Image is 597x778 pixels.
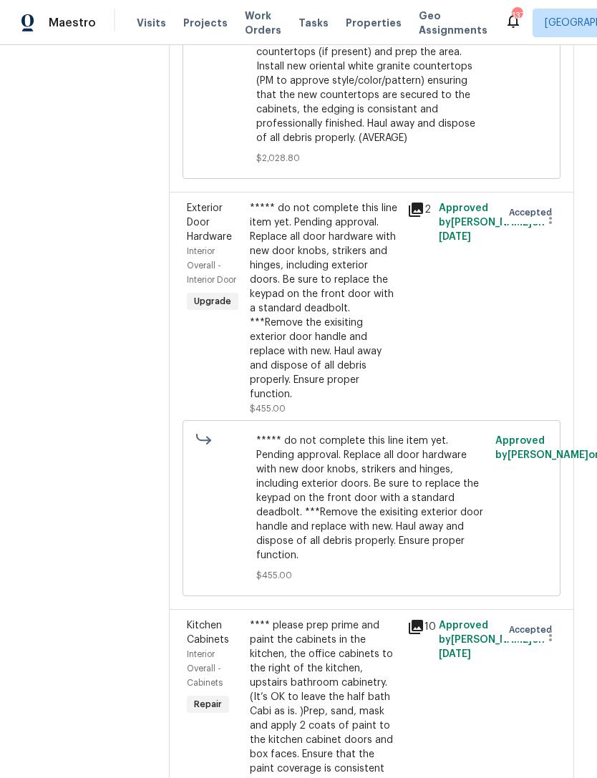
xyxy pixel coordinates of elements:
[439,649,471,659] span: [DATE]
[49,16,96,30] span: Maestro
[256,568,487,583] span: $455.00
[419,9,487,37] span: Geo Assignments
[509,205,558,220] span: Accepted
[187,203,232,242] span: Exterior Door Hardware
[187,650,223,687] span: Interior Overall - Cabinets
[250,404,286,413] span: $455.00
[298,18,329,28] span: Tasks
[407,201,430,218] div: 2
[137,16,166,30] span: Visits
[407,618,430,636] div: 10
[512,9,522,23] div: 137
[256,151,487,165] span: $2,028.80
[256,2,487,145] span: ******* please note the granite has not been approved yet. Pending approval prior to ordering tem...
[188,697,228,711] span: Repair
[346,16,402,30] span: Properties
[187,247,236,284] span: Interior Overall - Interior Door
[439,203,545,242] span: Approved by [PERSON_NAME] on
[183,16,228,30] span: Projects
[245,9,281,37] span: Work Orders
[439,232,471,242] span: [DATE]
[188,294,237,308] span: Upgrade
[187,621,229,645] span: Kitchen Cabinets
[256,434,487,563] span: ***** do not complete this line item yet. Pending approval. Replace all door hardware with new do...
[439,621,545,659] span: Approved by [PERSON_NAME] on
[250,201,399,402] div: ***** do not complete this line item yet. Pending approval. Replace all door hardware with new do...
[509,623,558,637] span: Accepted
